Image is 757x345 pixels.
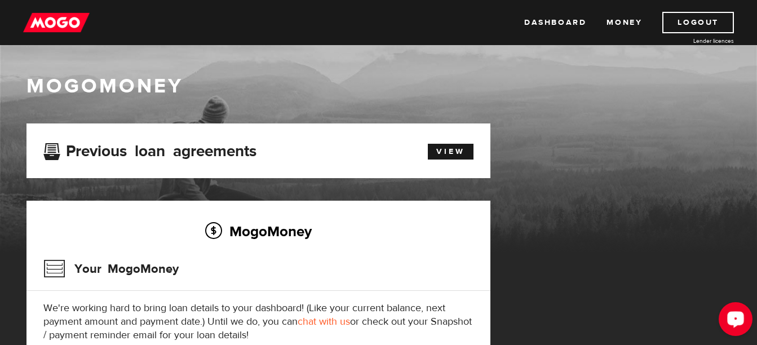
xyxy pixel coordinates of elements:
h3: Your MogoMoney [43,254,179,284]
iframe: LiveChat chat widget [710,298,757,345]
p: We're working hard to bring loan details to your dashboard! (Like your current balance, next paym... [43,302,473,342]
a: Dashboard [524,12,586,33]
h3: Previous loan agreements [43,142,256,157]
a: View [428,144,473,160]
a: chat with us [298,315,350,328]
img: mogo_logo-11ee424be714fa7cbb0f0f49df9e16ec.png [23,12,90,33]
h1: MogoMoney [26,74,731,98]
a: Logout [662,12,734,33]
a: Money [607,12,642,33]
h2: MogoMoney [43,219,473,243]
a: Lender licences [649,37,734,45]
